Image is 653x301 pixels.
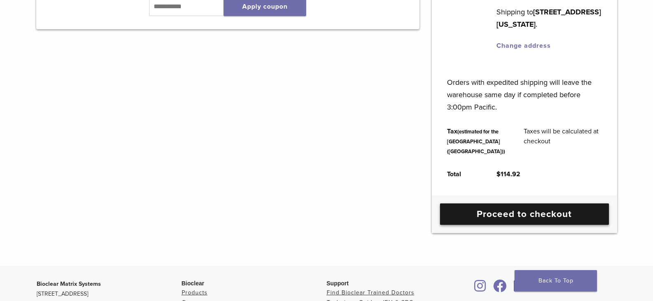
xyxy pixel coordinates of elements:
a: Change address [496,42,551,50]
span: $ [496,170,501,178]
th: Total [438,163,487,186]
strong: Bioclear Matrix Systems [37,280,101,287]
strong: [STREET_ADDRESS][US_STATE] [496,7,601,29]
a: Find Bioclear Trained Doctors [327,289,414,296]
a: Products [182,289,208,296]
a: Bioclear [472,285,489,293]
small: (estimated for the [GEOGRAPHIC_DATA] ([GEOGRAPHIC_DATA])) [447,128,505,155]
th: Tax [438,120,515,163]
a: Proceed to checkout [440,203,609,225]
span: Bioclear [182,280,204,287]
p: Shipping to . [496,6,602,30]
a: Bioclear [491,285,510,293]
span: Support [327,280,349,287]
p: Orders with expedited shipping will leave the warehouse same day if completed before 3:00pm Pacific. [447,64,602,113]
bdi: 114.92 [496,170,520,178]
a: Back To Top [515,270,597,292]
a: Bioclear [511,285,529,293]
td: Taxes will be calculated at checkout [515,120,611,163]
